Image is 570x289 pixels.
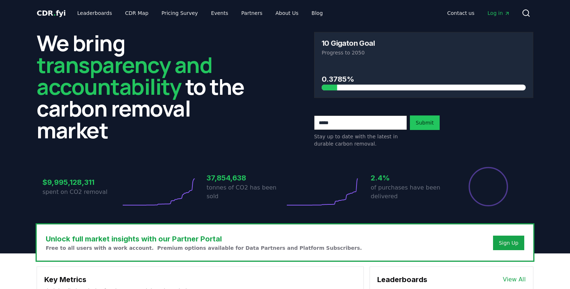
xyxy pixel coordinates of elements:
[72,7,329,20] nav: Main
[270,7,304,20] a: About Us
[236,7,268,20] a: Partners
[53,9,56,17] span: .
[37,32,256,141] h2: We bring to the carbon removal market
[72,7,118,20] a: Leaderboards
[493,236,524,250] button: Sign Up
[205,7,234,20] a: Events
[207,183,285,201] p: tonnes of CO2 has been sold
[441,7,516,20] nav: Main
[482,7,516,20] a: Log in
[322,49,526,56] p: Progress to 2050
[410,115,440,130] button: Submit
[42,177,121,188] h3: $9,995,128,311
[156,7,204,20] a: Pricing Survey
[37,9,66,17] span: CDR fyi
[119,7,154,20] a: CDR Map
[207,172,285,183] h3: 37,854,638
[503,275,526,284] a: View All
[46,233,362,244] h3: Unlock full market insights with our Partner Portal
[371,183,449,201] p: of purchases have been delivered
[499,239,518,247] a: Sign Up
[42,188,121,196] p: spent on CO2 removal
[441,7,480,20] a: Contact us
[322,40,375,47] h3: 10 Gigaton Goal
[37,8,66,18] a: CDR.fyi
[468,166,509,207] div: Percentage of sales delivered
[322,74,526,85] h3: 0.3785%
[44,274,356,285] h3: Key Metrics
[377,274,427,285] h3: Leaderboards
[371,172,449,183] h3: 2.4%
[488,9,510,17] span: Log in
[314,133,407,147] p: Stay up to date with the latest in durable carbon removal.
[306,7,329,20] a: Blog
[37,50,212,101] span: transparency and accountability
[46,244,362,252] p: Free to all users with a work account. Premium options available for Data Partners and Platform S...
